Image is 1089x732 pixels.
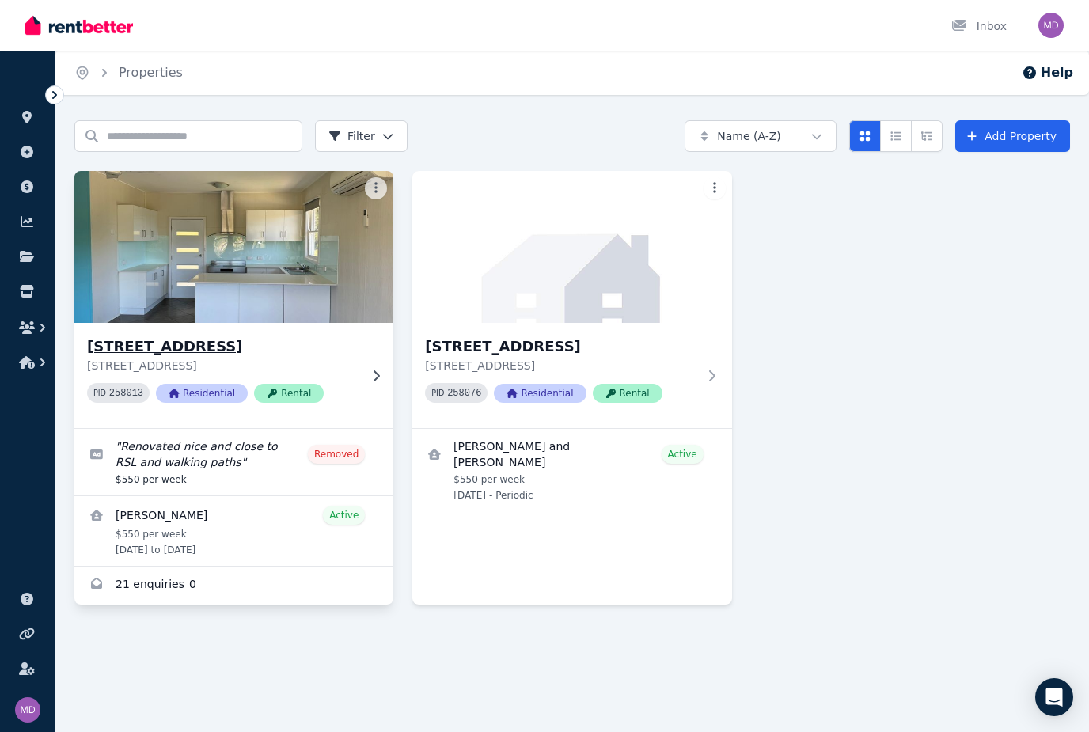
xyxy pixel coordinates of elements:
small: PID [93,389,106,397]
button: Name (A-Z) [685,120,837,152]
a: View details for Kelly-Anne and Christopher McAlister [412,429,731,511]
span: Rental [254,384,324,403]
img: RentBetter [25,13,133,37]
img: 28 Jellico Street, Macksville [412,171,731,323]
button: Compact list view [880,120,912,152]
a: Enquiries for 4 Creek Street, Nambucca Heads [74,567,393,605]
img: Matthew Darnley [1038,13,1064,38]
nav: Breadcrumb [55,51,202,95]
div: Inbox [951,18,1007,34]
a: Add Property [955,120,1070,152]
span: ORGANISE [13,87,63,98]
p: [STREET_ADDRESS] [425,358,696,374]
code: 258076 [447,388,481,399]
h3: [STREET_ADDRESS] [425,336,696,358]
span: Filter [328,128,375,144]
a: Properties [119,65,183,80]
a: Edit listing: Renovated nice and close to RSL and walking paths [74,429,393,495]
button: Filter [315,120,408,152]
span: Residential [494,384,586,403]
div: Open Intercom Messenger [1035,678,1073,716]
span: Name (A-Z) [717,128,781,144]
a: 4 Creek Street, Nambucca Heads[STREET_ADDRESS][STREET_ADDRESS]PID 258013ResidentialRental [74,171,393,428]
span: Residential [156,384,248,403]
span: Rental [593,384,662,403]
a: View details for Ashleigh Mcskimming [74,496,393,566]
div: View options [849,120,943,152]
img: Matthew Darnley [15,697,40,723]
a: 28 Jellico Street, Macksville[STREET_ADDRESS][STREET_ADDRESS]PID 258076ResidentialRental [412,171,731,428]
code: 258013 [109,388,143,399]
small: PID [431,389,444,397]
button: More options [365,177,387,199]
img: 4 Creek Street, Nambucca Heads [66,167,401,327]
button: Card view [849,120,881,152]
p: [STREET_ADDRESS] [87,358,359,374]
button: Help [1022,63,1073,82]
h3: [STREET_ADDRESS] [87,336,359,358]
button: Expanded list view [911,120,943,152]
button: More options [704,177,726,199]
